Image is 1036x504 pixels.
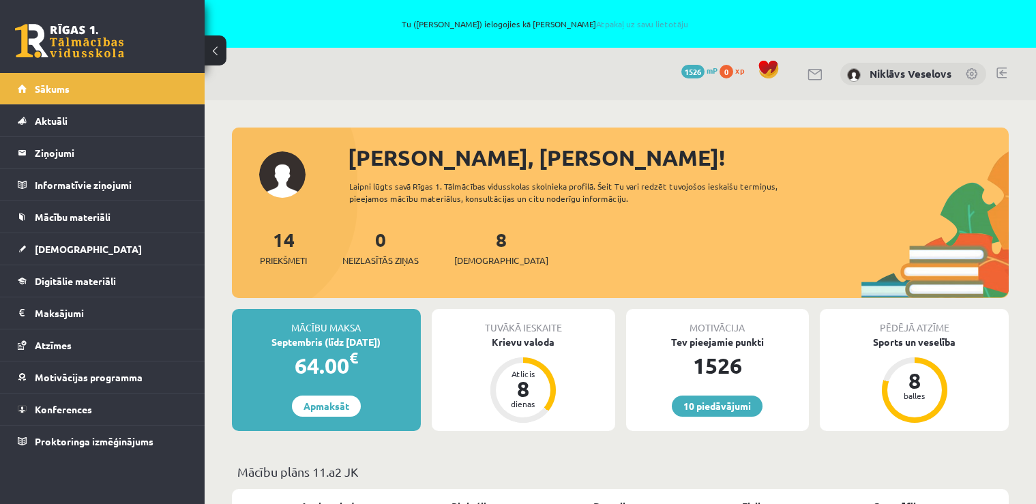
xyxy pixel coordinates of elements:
span: Tu ([PERSON_NAME]) ielogojies kā [PERSON_NAME] [157,20,932,28]
a: 8[DEMOGRAPHIC_DATA] [454,227,548,267]
span: Atzīmes [35,339,72,351]
a: 1526 mP [681,65,717,76]
div: 8 [894,370,935,391]
legend: Maksājumi [35,297,188,329]
a: 10 piedāvājumi [672,396,763,417]
legend: Ziņojumi [35,137,188,168]
div: 8 [503,378,544,400]
p: Mācību plāns 11.a2 JK [237,462,1003,481]
legend: Informatīvie ziņojumi [35,169,188,201]
div: Mācību maksa [232,309,421,335]
a: Apmaksāt [292,396,361,417]
span: [DEMOGRAPHIC_DATA] [454,254,548,267]
span: 0 [720,65,733,78]
div: Septembris (līdz [DATE]) [232,335,421,349]
div: Pēdējā atzīme [820,309,1009,335]
div: Krievu valoda [432,335,615,349]
a: Krievu valoda Atlicis 8 dienas [432,335,615,425]
a: Digitālie materiāli [18,265,188,297]
div: Tev pieejamie punkti [626,335,810,349]
div: [PERSON_NAME], [PERSON_NAME]! [348,141,1009,174]
div: Motivācija [626,309,810,335]
a: Atzīmes [18,329,188,361]
span: mP [707,65,717,76]
div: Atlicis [503,370,544,378]
a: Konferences [18,394,188,425]
span: Motivācijas programma [35,371,143,383]
div: dienas [503,400,544,408]
a: Proktoringa izmēģinājums [18,426,188,457]
a: Maksājumi [18,297,188,329]
div: Laipni lūgts savā Rīgas 1. Tālmācības vidusskolas skolnieka profilā. Šeit Tu vari redzēt tuvojošo... [349,180,815,205]
div: balles [894,391,935,400]
span: xp [735,65,744,76]
a: Sākums [18,73,188,104]
a: [DEMOGRAPHIC_DATA] [18,233,188,265]
img: Niklāvs Veselovs [847,68,861,82]
span: Digitālie materiāli [35,275,116,287]
div: Tuvākā ieskaite [432,309,615,335]
a: Rīgas 1. Tālmācības vidusskola [15,24,124,58]
span: Priekšmeti [260,254,307,267]
span: Aktuāli [35,115,68,127]
a: Ziņojumi [18,137,188,168]
span: Proktoringa izmēģinājums [35,435,153,447]
a: Aktuāli [18,105,188,136]
a: Informatīvie ziņojumi [18,169,188,201]
a: 0Neizlasītās ziņas [342,227,419,267]
span: € [349,348,358,368]
a: Sports un veselība 8 balles [820,335,1009,425]
span: 1526 [681,65,705,78]
span: Mācību materiāli [35,211,110,223]
span: Neizlasītās ziņas [342,254,419,267]
span: [DEMOGRAPHIC_DATA] [35,243,142,255]
div: 64.00 [232,349,421,382]
a: Motivācijas programma [18,361,188,393]
a: Atpakaļ uz savu lietotāju [596,18,688,29]
span: Konferences [35,403,92,415]
a: Niklāvs Veselovs [870,67,951,80]
a: Mācību materiāli [18,201,188,233]
div: Sports un veselība [820,335,1009,349]
a: 0 xp [720,65,751,76]
span: Sākums [35,83,70,95]
a: 14Priekšmeti [260,227,307,267]
div: 1526 [626,349,810,382]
